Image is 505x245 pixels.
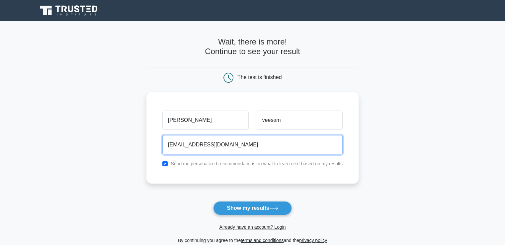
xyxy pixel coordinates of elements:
div: The test is finished [237,74,282,80]
input: Email [162,135,343,154]
button: Show my results [213,201,292,215]
a: privacy policy [299,238,327,243]
h4: Wait, there is more! Continue to see your result [146,37,359,56]
div: By continuing you agree to the and the [142,236,363,244]
input: First name [162,111,248,130]
a: terms and conditions [241,238,284,243]
label: Send me personalized recommendations on what to learn next based on my results [171,161,343,166]
input: Last name [257,111,343,130]
a: Already have an account? Login [219,224,286,230]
